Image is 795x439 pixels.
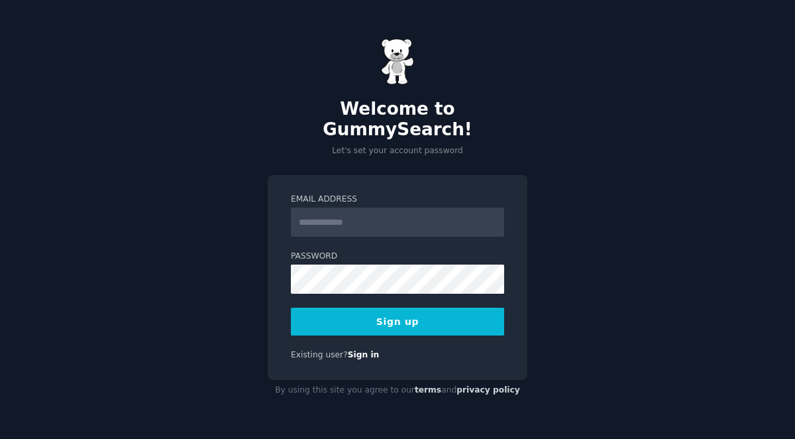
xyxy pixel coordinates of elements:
[291,251,504,263] label: Password
[348,350,380,359] a: Sign in
[268,145,527,157] p: Let's set your account password
[291,194,504,206] label: Email Address
[291,308,504,336] button: Sign up
[268,380,527,401] div: By using this site you agree to our and
[415,385,441,395] a: terms
[456,385,520,395] a: privacy policy
[291,350,348,359] span: Existing user?
[268,99,527,141] h2: Welcome to GummySearch!
[381,38,414,85] img: Gummy Bear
